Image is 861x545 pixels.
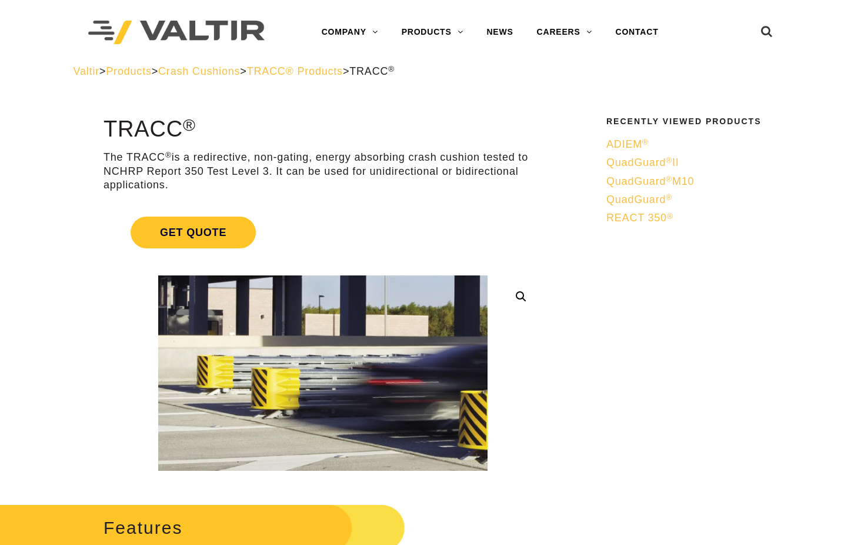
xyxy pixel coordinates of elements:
[183,115,196,134] sup: ®
[642,138,649,147] sup: ®
[349,65,395,77] span: TRACC
[606,156,780,170] a: QuadGuard®II
[606,193,780,207] a: QuadGuard®
[606,212,673,224] span: REACT 350
[606,157,679,168] span: QuadGuard II
[104,117,542,142] h1: TRACC
[165,151,172,159] sup: ®
[666,193,672,202] sup: ®
[74,65,788,78] div: > > > >
[158,65,240,77] a: Crash Cushions
[666,156,672,165] sup: ®
[606,211,780,225] a: REACT 350®
[606,194,672,205] span: QuadGuard
[606,138,649,150] span: ADIEM
[104,202,542,262] a: Get Quote
[603,21,670,44] a: CONTACT
[390,21,475,44] a: PRODUCTS
[525,21,604,44] a: CAREERS
[131,217,256,248] span: Get Quote
[106,65,151,77] a: Products
[606,138,780,151] a: ADIEM®
[666,175,672,184] sup: ®
[475,21,525,44] a: NEWS
[606,175,694,187] span: QuadGuard M10
[388,65,395,74] sup: ®
[310,21,390,44] a: COMPANY
[667,212,673,221] sup: ®
[606,175,780,188] a: QuadGuard®M10
[104,151,542,192] p: The TRACC is a redirective, non-gating, energy absorbing crash cushion tested to NCHRP Report 350...
[247,65,343,77] a: TRACC® Products
[88,21,265,45] img: Valtir
[74,65,99,77] a: Valtir
[606,117,780,126] h2: Recently Viewed Products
